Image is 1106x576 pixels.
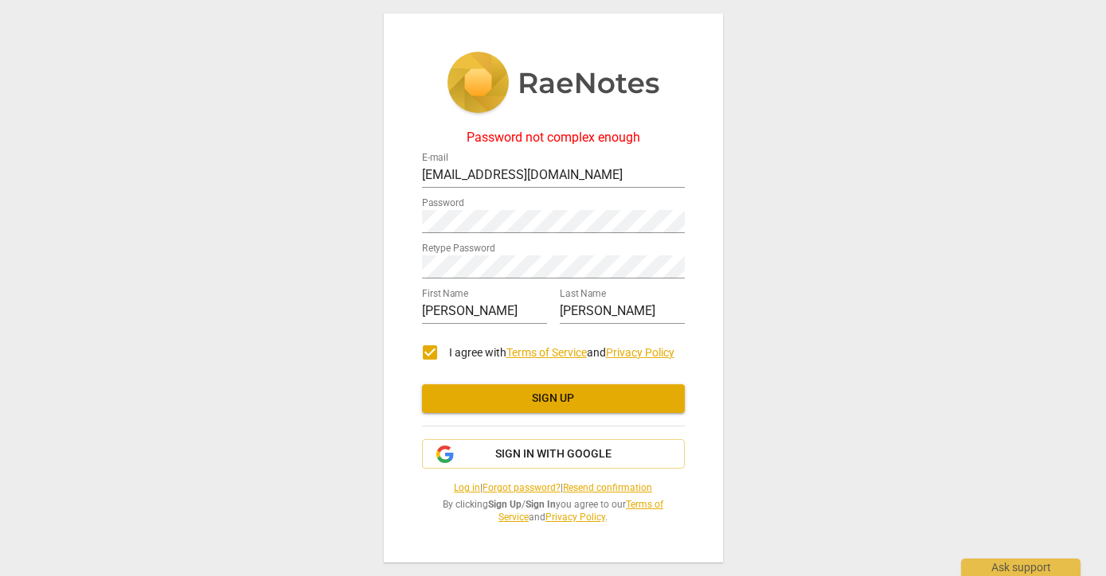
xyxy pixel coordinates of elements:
[563,482,652,493] a: Resend confirmation
[483,482,561,493] a: Forgot password?
[422,198,464,208] label: Password
[422,130,685,145] div: Password not complex enough
[422,153,448,162] label: E-mail
[961,558,1081,576] div: Ask support
[526,499,556,510] b: Sign In
[498,499,663,523] a: Terms of Service
[606,346,674,359] a: Privacy Policy
[422,289,468,298] label: First Name
[449,346,674,359] span: I agree with and
[422,439,685,469] button: Sign in with Google
[435,391,672,407] span: Sign up
[422,498,685,524] span: By clicking / you agree to our and .
[506,346,587,359] a: Terms of Service
[545,512,605,523] a: Privacy Policy
[488,499,522,510] b: Sign Up
[422,384,685,413] button: Sign up
[447,52,660,117] img: 5ac2273c67554f335776073100b6d88f.svg
[560,289,606,298] label: Last Name
[422,481,685,495] span: | |
[495,446,612,462] span: Sign in with Google
[422,243,495,253] label: Retype Password
[454,482,480,493] a: Log in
